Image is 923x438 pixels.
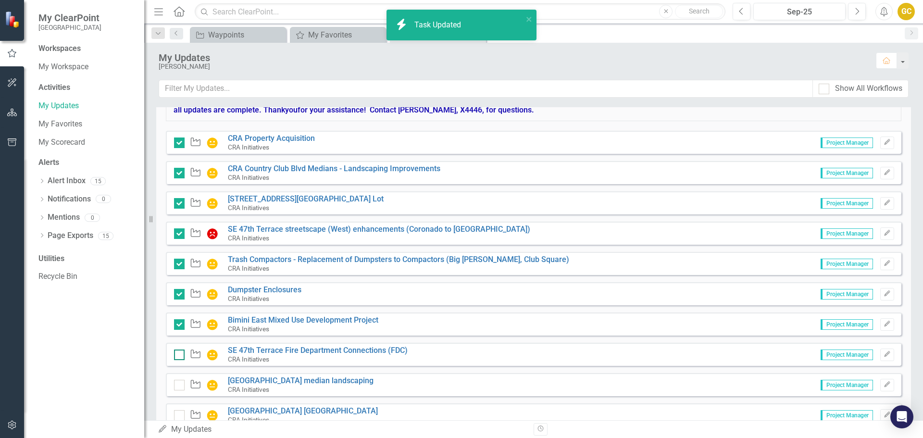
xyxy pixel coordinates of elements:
[228,225,530,234] a: SE 47th Terrace streetscape (West) enhancements (Coronado to [GEOGRAPHIC_DATA])
[228,134,315,143] a: CRA Property Acquisition
[821,319,873,330] span: Project Manager
[821,138,873,148] span: Project Manager
[207,258,218,270] img: In Progress
[228,174,269,181] small: CRA Initiatives
[96,195,111,203] div: 0
[228,355,269,363] small: CRA Initiatives
[821,350,873,360] span: Project Manager
[38,100,135,112] a: My Updates
[228,285,301,294] a: Dumpster Enclosures
[90,177,106,185] div: 15
[689,7,710,15] span: Search
[85,213,100,222] div: 0
[207,349,218,361] img: In Progress
[821,410,873,421] span: Project Manager
[38,62,135,73] a: My Workspace
[207,410,218,421] img: In Progress
[48,175,86,187] a: Alert Inbox
[228,234,269,242] small: CRA Initiatives
[195,3,725,20] input: Search ClearPoint...
[757,6,842,18] div: Sep-25
[208,29,284,41] div: Waypoints
[228,315,378,325] a: Bimini East Mixed Use Development Project
[228,376,374,385] a: [GEOGRAPHIC_DATA] median landscaping
[228,264,269,272] small: CRA Initiatives
[526,13,533,25] button: close
[753,3,846,20] button: Sep-25
[890,405,913,428] div: Open Intercom Messenger
[835,83,902,94] div: Show All Workflows
[98,232,113,240] div: 15
[207,167,218,179] img: In Progress
[158,424,526,435] div: My Updates
[38,119,135,130] a: My Favorites
[821,289,873,300] span: Project Manager
[228,346,408,355] a: SE 47th Terrace Fire Department Connections (FDC)
[38,43,81,54] div: Workspaces
[228,164,440,173] a: CRA Country Club Blvd Medians - Landscaping Improvements
[159,80,813,98] input: Filter My Updates...
[174,83,893,114] strong: Before you start, please make sure the period is set to ! Please update the fields on your Busine...
[308,29,384,41] div: My Favorites
[898,3,915,20] button: GC
[48,194,91,205] a: Notifications
[38,253,135,264] div: Utilities
[292,29,384,41] a: My Favorites
[228,406,378,415] a: [GEOGRAPHIC_DATA] [GEOGRAPHIC_DATA]
[821,168,873,178] span: Project Manager
[38,82,135,93] div: Activities
[228,143,269,151] small: CRA Initiatives
[38,12,101,24] span: My ClearPoint
[207,319,218,330] img: In Progress
[207,198,218,209] img: In Progress
[228,255,569,264] a: Trash Compactors - Replacement of Dumpsters to Compactors (Big [PERSON_NAME], Club Square)
[228,204,269,212] small: CRA Initiatives
[48,212,80,223] a: Mentions
[228,295,269,302] small: CRA Initiatives
[48,230,93,241] a: Page Exports
[821,380,873,390] span: Project Manager
[675,5,723,18] button: Search
[38,137,135,148] a: My Scorecard
[228,325,269,333] small: CRA Initiatives
[159,63,866,70] div: [PERSON_NAME]
[38,271,135,282] a: Recycle Bin
[414,20,463,31] div: Task Updated
[192,29,284,41] a: Waypoints
[285,105,298,114] span: you
[207,288,218,300] img: In Progress
[821,259,873,269] span: Project Manager
[207,137,218,149] img: In Progress
[228,416,269,424] small: CRA Initiatives
[821,198,873,209] span: Project Manager
[159,52,866,63] div: My Updates
[38,157,135,168] div: Alerts
[38,24,101,31] small: [GEOGRAPHIC_DATA]
[228,386,269,393] small: CRA Initiatives
[5,11,22,28] img: ClearPoint Strategy
[207,228,218,239] img: Not Started
[228,194,384,203] a: [STREET_ADDRESS][GEOGRAPHIC_DATA] Lot
[207,379,218,391] img: In Progress
[821,228,873,239] span: Project Manager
